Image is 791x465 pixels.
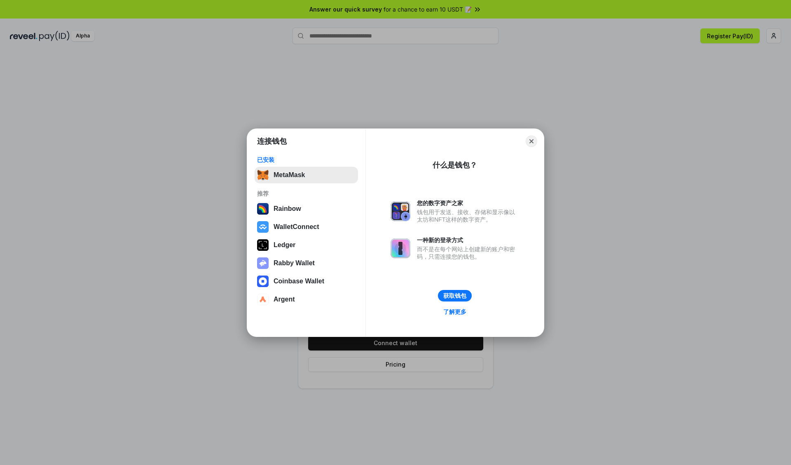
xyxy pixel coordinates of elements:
[257,136,287,146] h1: 连接钱包
[257,294,269,305] img: svg+xml,%3Csvg%20width%3D%2228%22%20height%3D%2228%22%20viewBox%3D%220%200%2028%2028%22%20fill%3D...
[417,245,519,260] div: 而不是在每个网站上创建新的账户和密码，只需连接您的钱包。
[274,223,319,231] div: WalletConnect
[443,308,466,315] div: 了解更多
[438,306,471,317] a: 了解更多
[255,201,358,217] button: Rainbow
[417,199,519,207] div: 您的数字资产之家
[274,205,301,213] div: Rainbow
[257,257,269,269] img: svg+xml,%3Csvg%20xmlns%3D%22http%3A%2F%2Fwww.w3.org%2F2000%2Fsvg%22%20fill%3D%22none%22%20viewBox...
[255,167,358,183] button: MetaMask
[417,208,519,223] div: 钱包用于发送、接收、存储和显示像以太坊和NFT这样的数字资产。
[433,160,477,170] div: 什么是钱包？
[257,156,356,164] div: 已安装
[391,201,410,221] img: svg+xml,%3Csvg%20xmlns%3D%22http%3A%2F%2Fwww.w3.org%2F2000%2Fsvg%22%20fill%3D%22none%22%20viewBox...
[257,190,356,197] div: 推荐
[274,296,295,303] div: Argent
[443,292,466,299] div: 获取钱包
[257,203,269,215] img: svg+xml,%3Csvg%20width%3D%22120%22%20height%3D%22120%22%20viewBox%3D%220%200%20120%20120%22%20fil...
[255,291,358,308] button: Argent
[391,238,410,258] img: svg+xml,%3Csvg%20xmlns%3D%22http%3A%2F%2Fwww.w3.org%2F2000%2Fsvg%22%20fill%3D%22none%22%20viewBox...
[438,290,472,301] button: 获取钱包
[257,239,269,251] img: svg+xml,%3Csvg%20xmlns%3D%22http%3A%2F%2Fwww.w3.org%2F2000%2Fsvg%22%20width%3D%2228%22%20height%3...
[274,171,305,179] div: MetaMask
[255,255,358,271] button: Rabby Wallet
[274,259,315,267] div: Rabby Wallet
[526,136,537,147] button: Close
[257,276,269,287] img: svg+xml,%3Csvg%20width%3D%2228%22%20height%3D%2228%22%20viewBox%3D%220%200%2028%2028%22%20fill%3D...
[255,237,358,253] button: Ledger
[274,278,324,285] div: Coinbase Wallet
[255,219,358,235] button: WalletConnect
[417,236,519,244] div: 一种新的登录方式
[274,241,295,249] div: Ledger
[255,273,358,290] button: Coinbase Wallet
[257,221,269,233] img: svg+xml,%3Csvg%20width%3D%2228%22%20height%3D%2228%22%20viewBox%3D%220%200%2028%2028%22%20fill%3D...
[257,169,269,181] img: svg+xml,%3Csvg%20fill%3D%22none%22%20height%3D%2233%22%20viewBox%3D%220%200%2035%2033%22%20width%...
